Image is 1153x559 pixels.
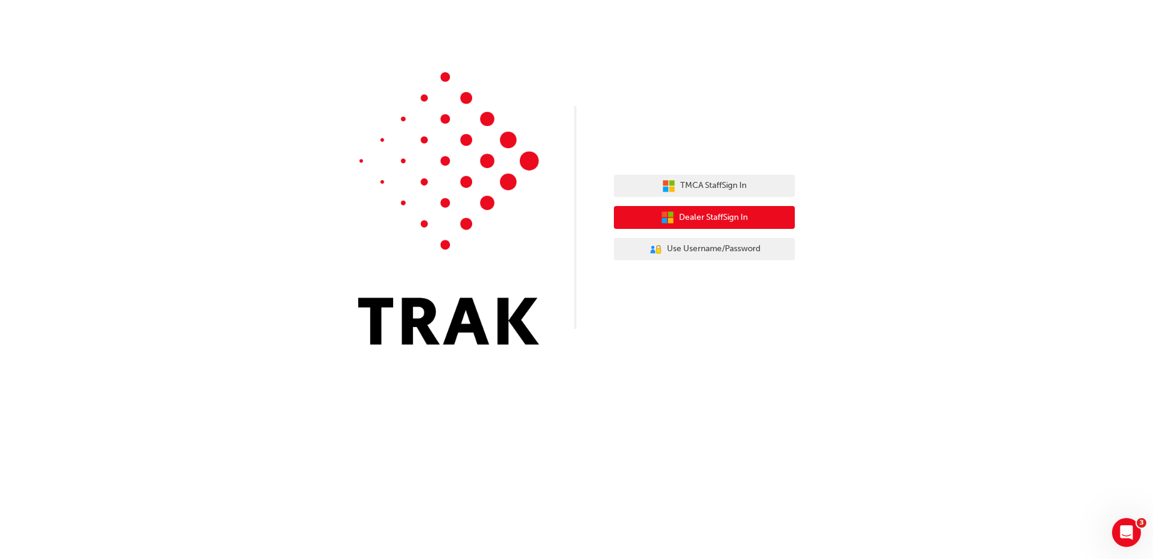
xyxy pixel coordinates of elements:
[667,242,760,256] span: Use Username/Password
[358,72,539,345] img: Trak
[679,211,748,225] span: Dealer Staff Sign In
[680,179,747,193] span: TMCA Staff Sign In
[1137,518,1146,528] span: 3
[1112,518,1141,547] iframe: Intercom live chat
[614,206,795,229] button: Dealer StaffSign In
[614,175,795,198] button: TMCA StaffSign In
[614,238,795,261] button: Use Username/Password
